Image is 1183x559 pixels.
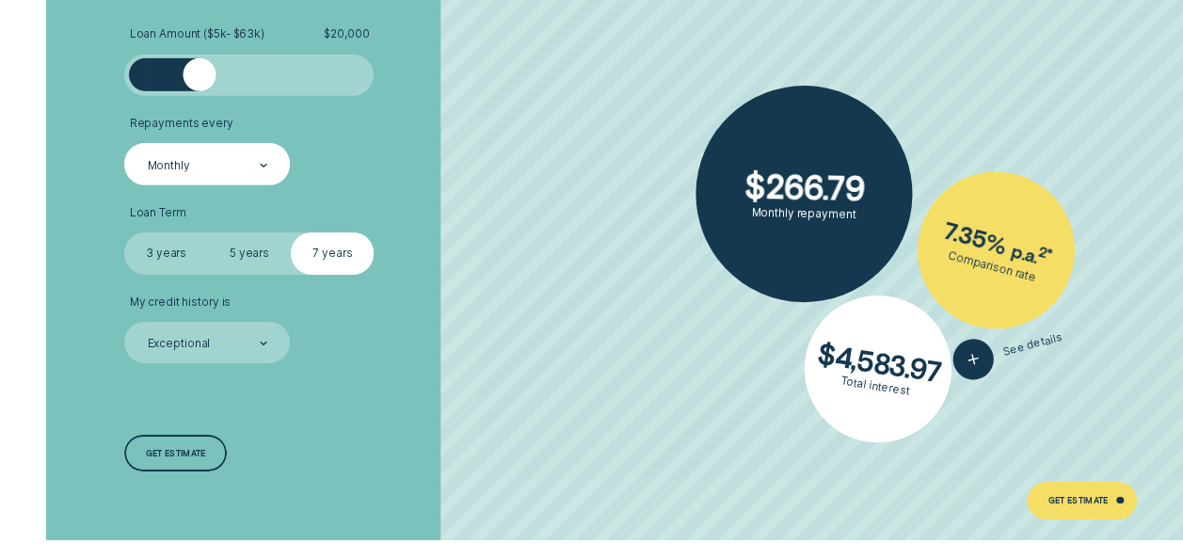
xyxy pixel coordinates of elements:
span: See details [1001,330,1063,359]
span: My credit history is [130,295,232,310]
label: 3 years [124,232,207,274]
div: Monthly [148,158,190,172]
a: Get Estimate [1027,482,1137,519]
label: 7 years [291,232,374,274]
span: Repayments every [130,117,233,131]
div: Exceptional [148,337,211,351]
a: Get estimate [124,435,226,472]
button: See details [949,317,1066,384]
label: 5 years [208,232,291,274]
span: $ 20,000 [324,27,369,41]
span: Loan Term [130,206,186,220]
span: Loan Amount ( $5k - $63k ) [130,27,264,41]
